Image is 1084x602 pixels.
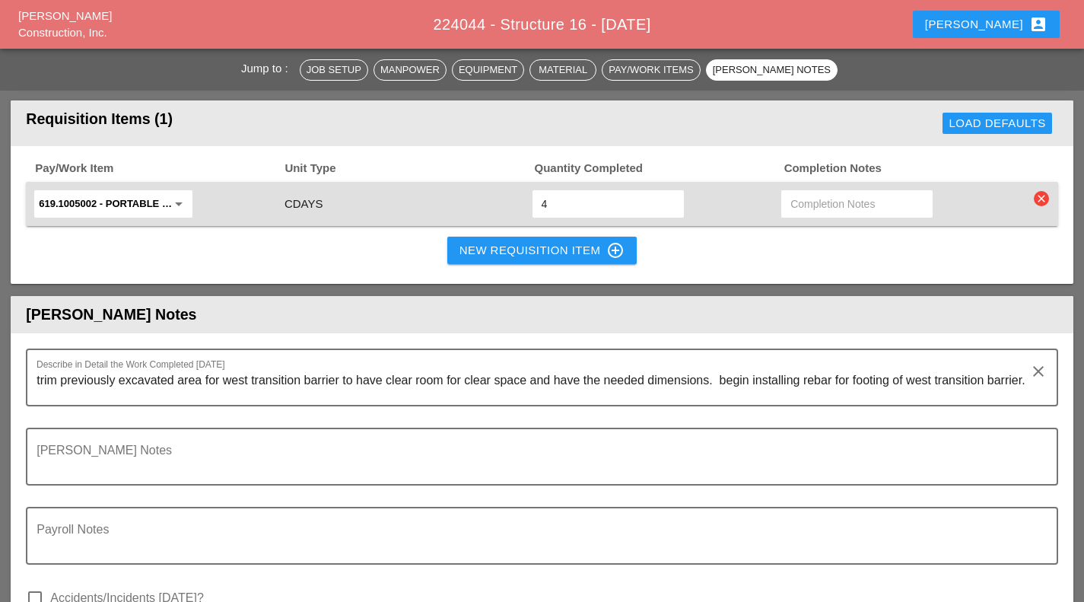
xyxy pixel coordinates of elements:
[606,241,625,260] i: control_point
[37,448,1035,484] textarea: Foreman's Notes
[11,296,1073,333] header: [PERSON_NAME] Notes
[283,160,532,177] span: Unit Type
[533,160,783,177] span: Quantity Completed
[1029,362,1047,381] i: clear
[713,62,831,78] div: [PERSON_NAME] Notes
[241,62,294,75] span: Jump to :
[26,108,555,139] div: Requisition Items (1)
[300,59,368,81] button: Job Setup
[1034,191,1049,206] i: clear
[33,160,283,177] span: Pay/Work Item
[170,195,188,213] i: arrow_drop_down
[609,62,693,78] div: Pay/Work Items
[783,160,1032,177] span: Completion Notes
[39,192,167,216] input: 619.1005002 - Portable Work Zone Camera
[913,11,1060,38] button: [PERSON_NAME]
[307,62,361,78] div: Job Setup
[452,59,524,81] button: Equipment
[459,62,517,78] div: Equipment
[529,59,596,81] button: Material
[536,62,590,78] div: Material
[37,527,1035,563] textarea: Payroll Notes
[433,16,650,33] span: 224044 - Structure 16 - [DATE]
[18,9,112,40] a: [PERSON_NAME] Construction, Inc.
[925,15,1047,33] div: [PERSON_NAME]
[459,241,625,260] div: New Requisition Item
[285,197,323,210] span: CDAYS
[949,115,1045,132] div: Load Defaults
[706,59,838,81] button: [PERSON_NAME] Notes
[602,59,700,81] button: Pay/Work Items
[374,59,447,81] button: Manpower
[1029,15,1047,33] i: account_box
[447,237,637,264] button: New Requisition Item
[943,113,1051,134] button: Load Defaults
[542,192,675,216] input: Quantity Completed
[380,62,440,78] div: Manpower
[37,368,1035,405] textarea: Describe in Detail the Work Completed Today
[790,192,923,216] input: Completion Notes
